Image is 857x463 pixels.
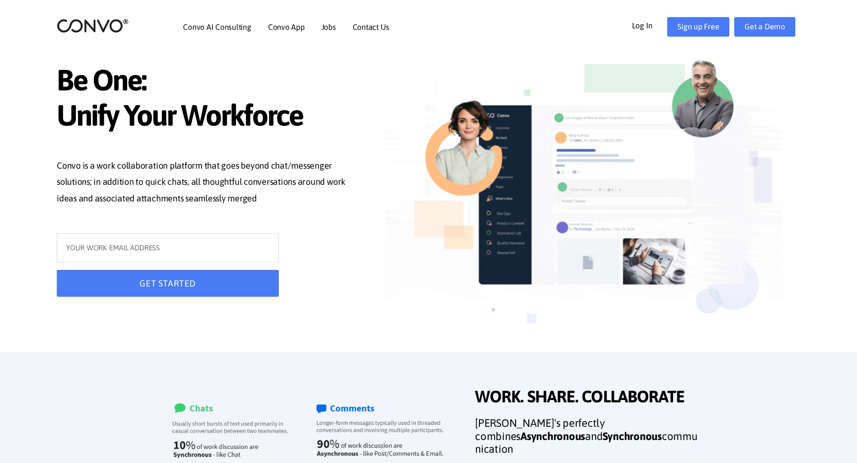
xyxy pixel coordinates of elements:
span: Unify Your Workforce [57,98,358,135]
p: Convo is a work collaboration platform that goes beyond chat/messenger solutions; in addition to ... [57,157,358,209]
input: YOUR WORK EMAIL ADDRESS [57,233,279,263]
a: Convo AI Consulting [183,23,251,31]
img: logo_2.png [57,18,129,33]
a: Get a Demo [734,17,795,37]
h3: [PERSON_NAME]'s perfectly combines and communication [475,417,700,463]
img: image_not_found [385,46,783,354]
button: GET STARTED [57,270,279,297]
span: Be One: [57,63,358,100]
a: Convo App [268,23,305,31]
strong: Synchronous [603,430,662,442]
a: Jobs [321,23,336,31]
a: Sign up Free [667,17,729,37]
a: Log In [632,17,668,33]
strong: Asynchronous [520,430,585,442]
a: Contact Us [353,23,389,31]
span: WORK. SHARE. COLLABORATE [475,387,700,409]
